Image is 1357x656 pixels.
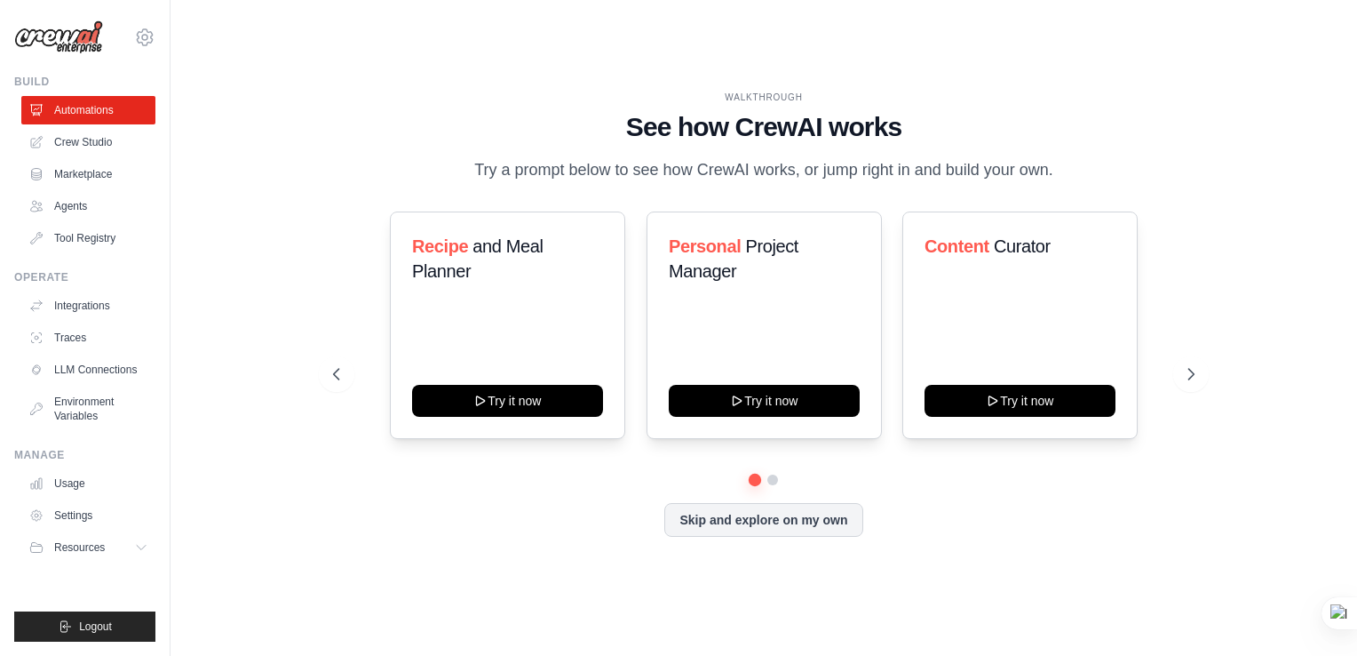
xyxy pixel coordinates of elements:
a: Usage [21,469,155,498]
a: Tool Registry [21,224,155,252]
h1: See how CrewAI works [333,111,1194,143]
p: Try a prompt below to see how CrewAI works, or jump right in and build your own. [465,157,1062,183]
a: Traces [21,324,155,352]
span: Content [925,236,989,256]
span: Curator [994,236,1051,256]
a: LLM Connections [21,356,155,384]
span: and Meal Planner [412,236,543,281]
button: Skip and explore on my own [664,503,862,537]
a: Settings [21,501,155,530]
span: Project Manager [669,236,798,281]
button: Try it now [412,385,603,417]
a: Agents [21,192,155,220]
span: Logout [79,620,112,634]
button: Resources [21,533,155,562]
div: WALKTHROUGH [333,91,1194,104]
div: Operate [14,270,155,284]
span: Recipe [412,236,468,256]
button: Try it now [669,385,860,417]
a: Integrations [21,292,155,320]
img: Logo [14,20,103,54]
a: Automations [21,96,155,124]
a: Environment Variables [21,388,155,430]
button: Try it now [925,385,1115,417]
a: Marketplace [21,160,155,188]
a: Crew Studio [21,128,155,156]
div: Build [14,75,155,89]
button: Logout [14,612,155,642]
span: Resources [54,540,105,555]
span: Personal [669,236,741,256]
div: Manage [14,448,155,462]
